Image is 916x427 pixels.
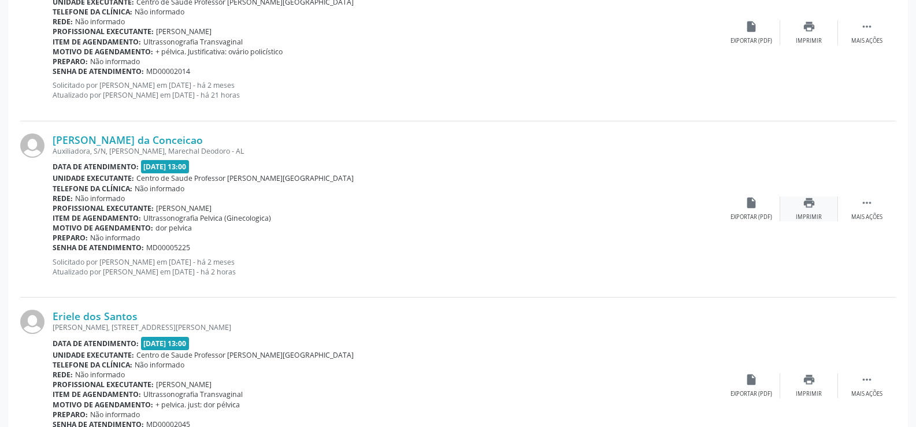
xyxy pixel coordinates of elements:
i: print [803,373,815,386]
span: MD00005225 [146,243,190,253]
b: Preparo: [53,410,88,419]
span: [DATE] 13:00 [141,160,190,173]
b: Profissional executante: [53,27,154,36]
i: insert_drive_file [745,196,758,209]
span: [DATE] 13:00 [141,337,190,350]
b: Data de atendimento: [53,162,139,172]
div: Imprimir [796,390,822,398]
b: Unidade executante: [53,173,134,183]
b: Item de agendamento: [53,389,141,399]
b: Senha de atendimento: [53,243,144,253]
p: Solicitado por [PERSON_NAME] em [DATE] - há 2 meses Atualizado por [PERSON_NAME] em [DATE] - há 2... [53,80,722,100]
b: Telefone da clínica: [53,7,132,17]
div: Exportar (PDF) [730,390,772,398]
b: Item de agendamento: [53,213,141,223]
span: [PERSON_NAME] [156,203,212,213]
span: Não informado [75,194,125,203]
span: [PERSON_NAME] [156,380,212,389]
div: Auxiliadora, S/N, [PERSON_NAME], Marechal Deodoro - AL [53,146,722,156]
div: Imprimir [796,37,822,45]
span: Não informado [90,233,140,243]
b: Profissional executante: [53,203,154,213]
b: Rede: [53,370,73,380]
i:  [861,196,873,209]
b: Data de atendimento: [53,339,139,348]
i: print [803,20,815,33]
b: Motivo de agendamento: [53,47,153,57]
span: + pélvica. Justificativa: ovário policístico [155,47,283,57]
b: Rede: [53,17,73,27]
span: Ultrassonografia Transvaginal [143,389,243,399]
span: Não informado [135,360,184,370]
div: Mais ações [851,213,882,221]
b: Preparo: [53,233,88,243]
span: dor pelvica [155,223,192,233]
span: Não informado [90,57,140,66]
div: Mais ações [851,390,882,398]
div: Mais ações [851,37,882,45]
i: print [803,196,815,209]
span: Centro de Saude Professor [PERSON_NAME][GEOGRAPHIC_DATA] [136,350,354,360]
b: Rede: [53,194,73,203]
b: Profissional executante: [53,380,154,389]
span: Ultrassonografia Pelvica (Ginecologica) [143,213,271,223]
i: insert_drive_file [745,373,758,386]
span: MD00002014 [146,66,190,76]
span: Não informado [135,7,184,17]
b: Senha de atendimento: [53,66,144,76]
span: Ultrassonografia Transvaginal [143,37,243,47]
span: + pelvica. just: dor pélvica [155,400,240,410]
img: img [20,133,44,158]
div: Imprimir [796,213,822,221]
b: Item de agendamento: [53,37,141,47]
div: Exportar (PDF) [730,213,772,221]
div: Exportar (PDF) [730,37,772,45]
a: Eriele dos Santos [53,310,138,322]
span: Não informado [135,184,184,194]
i:  [861,20,873,33]
span: Não informado [90,410,140,419]
b: Motivo de agendamento: [53,400,153,410]
b: Telefone da clínica: [53,360,132,370]
span: Não informado [75,17,125,27]
b: Unidade executante: [53,350,134,360]
span: [PERSON_NAME] [156,27,212,36]
b: Preparo: [53,57,88,66]
b: Telefone da clínica: [53,184,132,194]
b: Motivo de agendamento: [53,223,153,233]
span: Centro de Saude Professor [PERSON_NAME][GEOGRAPHIC_DATA] [136,173,354,183]
div: [PERSON_NAME], [STREET_ADDRESS][PERSON_NAME] [53,322,722,332]
img: img [20,310,44,334]
i: insert_drive_file [745,20,758,33]
p: Solicitado por [PERSON_NAME] em [DATE] - há 2 meses Atualizado por [PERSON_NAME] em [DATE] - há 2... [53,257,722,277]
span: Não informado [75,370,125,380]
i:  [861,373,873,386]
a: [PERSON_NAME] da Conceicao [53,133,203,146]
